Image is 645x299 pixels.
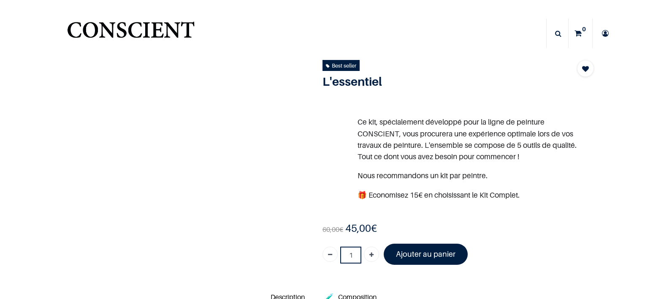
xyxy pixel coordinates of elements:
[326,61,356,70] div: Best seller
[580,25,588,33] sup: 0
[358,171,488,180] span: Nous recommandons un kit par peintre.
[345,222,371,234] span: 45,00
[582,64,589,74] span: Add to wishlist
[322,225,343,234] span: €
[322,225,339,234] span: 60,00
[358,190,520,199] span: 🎁 Economisez 15€ en choisissant le Kit Complet.
[358,117,577,161] span: Ce kit, spécialement développé pour la ligne de peinture CONSCIENT, vous procurera une expérience...
[364,247,379,262] a: Ajouter
[65,17,196,50] img: Conscient
[569,19,592,48] a: 0
[65,17,196,50] a: Logo of Conscient
[322,74,553,89] h1: L'essentiel
[384,244,468,264] a: Ajouter au panier
[577,60,594,77] button: Add to wishlist
[396,250,455,258] font: Ajouter au panier
[345,222,377,234] b: €
[322,247,338,262] a: Supprimer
